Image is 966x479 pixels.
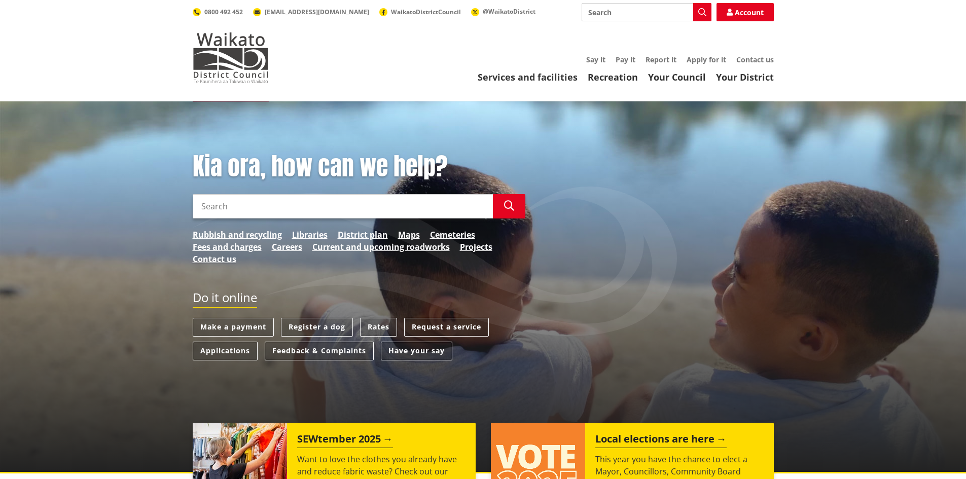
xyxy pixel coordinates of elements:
[281,318,353,337] a: Register a dog
[193,32,269,83] img: Waikato District Council - Te Kaunihera aa Takiwaa o Waikato
[360,318,397,337] a: Rates
[736,55,774,64] a: Contact us
[404,318,489,337] a: Request a service
[193,152,525,181] h1: Kia ora, how can we help?
[193,8,243,16] a: 0800 492 452
[193,342,258,360] a: Applications
[398,229,420,241] a: Maps
[253,8,369,16] a: [EMAIL_ADDRESS][DOMAIN_NAME]
[193,194,493,218] input: Search input
[193,241,262,253] a: Fees and charges
[193,290,257,308] h2: Do it online
[471,7,535,16] a: @WaikatoDistrict
[687,55,726,64] a: Apply for it
[460,241,492,253] a: Projects
[265,8,369,16] span: [EMAIL_ADDRESS][DOMAIN_NAME]
[292,229,328,241] a: Libraries
[588,71,638,83] a: Recreation
[272,241,302,253] a: Careers
[717,3,774,21] a: Account
[478,71,578,83] a: Services and facilities
[338,229,388,241] a: District plan
[716,71,774,83] a: Your District
[595,433,727,448] h2: Local elections are here
[297,433,393,448] h2: SEWtember 2025
[193,253,236,265] a: Contact us
[193,229,282,241] a: Rubbish and recycling
[381,342,452,360] a: Have your say
[379,8,461,16] a: WaikatoDistrictCouncil
[430,229,475,241] a: Cemeteries
[646,55,676,64] a: Report it
[582,3,711,21] input: Search input
[616,55,635,64] a: Pay it
[312,241,450,253] a: Current and upcoming roadworks
[483,7,535,16] span: @WaikatoDistrict
[265,342,374,360] a: Feedback & Complaints
[586,55,605,64] a: Say it
[204,8,243,16] span: 0800 492 452
[391,8,461,16] span: WaikatoDistrictCouncil
[193,318,274,337] a: Make a payment
[648,71,706,83] a: Your Council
